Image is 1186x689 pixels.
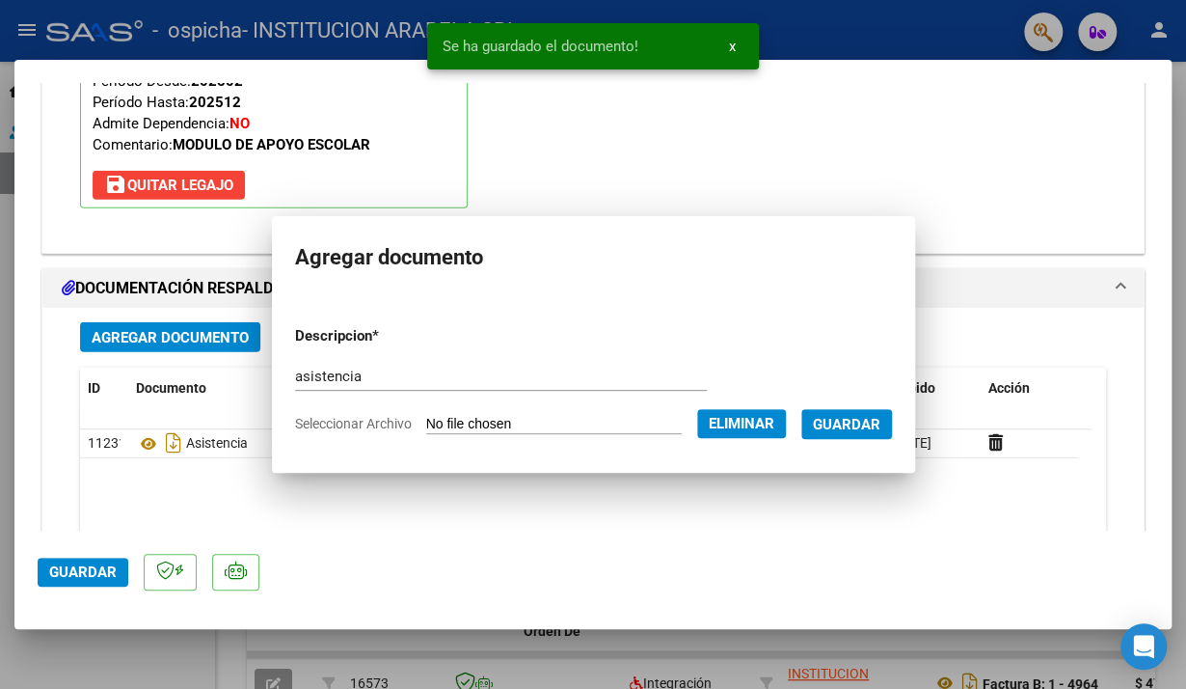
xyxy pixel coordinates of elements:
[729,38,736,55] span: x
[93,30,370,153] span: CUIL: Nombre y Apellido: Período Desde: Período Hasta: Admite Dependencia:
[80,368,128,409] datatable-header-cell: ID
[136,436,248,452] span: Asistencia
[988,380,1030,396] span: Acción
[709,415,774,432] span: Eliminar
[88,380,100,396] span: ID
[295,416,412,431] span: Seleccionar Archivo
[443,37,638,56] span: Se ha guardado el documento!
[801,409,892,439] button: Guardar
[38,558,128,587] button: Guardar
[173,136,370,153] strong: MODULO DE APOYO ESCOLAR
[49,564,117,581] span: Guardar
[62,277,341,300] h1: DOCUMENTACIÓN RESPALDATORIA
[128,368,759,409] datatable-header-cell: Documento
[80,322,260,352] button: Agregar Documento
[93,171,245,200] button: Quitar Legajo
[813,416,880,433] span: Guardar
[981,368,1077,409] datatable-header-cell: Acción
[104,177,233,194] span: Quitar Legajo
[136,380,206,396] span: Documento
[42,269,1144,308] mat-expansion-panel-header: DOCUMENTACIÓN RESPALDATORIA
[92,329,249,346] span: Agregar Documento
[191,72,243,90] strong: 202502
[884,368,981,409] datatable-header-cell: Subido
[189,94,241,111] strong: 202512
[93,136,370,153] span: Comentario:
[229,115,250,132] strong: NO
[104,173,127,196] mat-icon: save
[295,239,892,276] h2: Agregar documento
[88,435,126,451] span: 11231
[295,325,474,347] p: Descripcion
[161,427,186,458] i: Descargar documento
[697,409,786,438] button: Eliminar
[1120,623,1167,670] div: Open Intercom Messenger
